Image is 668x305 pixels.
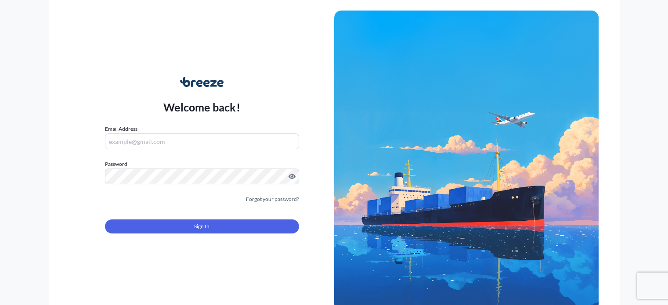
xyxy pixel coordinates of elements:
button: Sign In [105,219,299,233]
button: Show password [289,173,296,180]
span: Sign In [194,222,209,231]
label: Password [105,160,299,169]
p: Welcome back! [163,100,240,114]
input: example@gmail.com [105,133,299,149]
label: Email Address [105,125,137,133]
a: Forgot your password? [246,195,299,204]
